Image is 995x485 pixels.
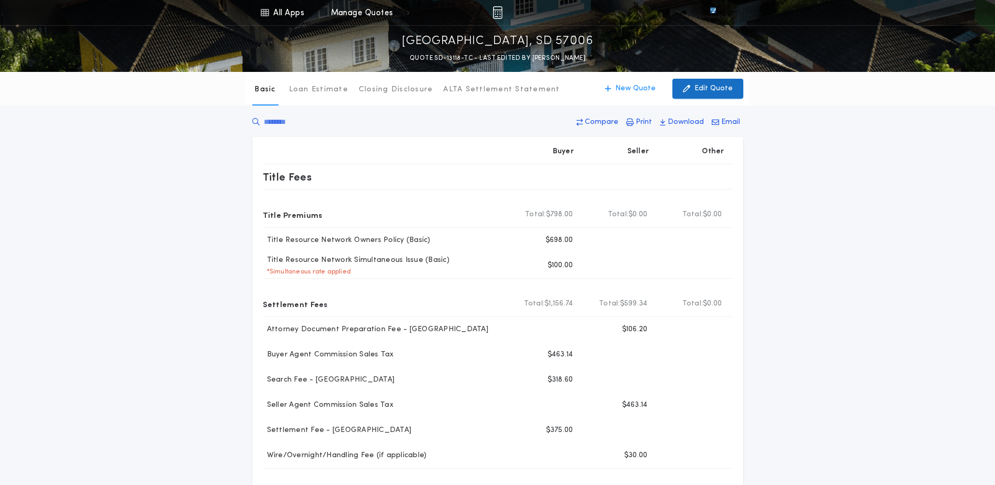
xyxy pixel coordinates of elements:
[254,85,275,95] p: Basic
[628,209,647,220] span: $0.00
[624,450,648,461] p: $30.00
[668,117,704,128] p: Download
[615,83,656,94] p: New Quote
[585,117,618,128] p: Compare
[443,85,560,95] p: ALTA Settlement Statement
[525,209,546,220] b: Total:
[573,113,622,132] button: Compare
[289,85,348,95] p: Loan Estimate
[263,268,351,276] p: * Simultaneous rate applied
[410,53,585,64] p: QUOTE SD-13118-TC - LAST EDITED BY [PERSON_NAME]
[263,324,488,335] p: Attorney Document Preparation Fee - [GEOGRAPHIC_DATA]
[493,6,502,19] img: img
[263,255,450,266] p: Title Resource Network Simultaneous Issue (Basic)
[263,235,431,246] p: Title Resource Network Owners Policy (Basic)
[682,299,703,309] b: Total:
[263,168,312,185] p: Title Fees
[672,79,743,99] button: Edit Quote
[702,146,724,157] p: Other
[359,85,433,95] p: Closing Disclosure
[627,146,649,157] p: Seller
[620,299,648,309] span: $599.34
[548,350,573,360] p: $463.14
[623,113,655,132] button: Print
[553,146,574,157] p: Buyer
[703,299,722,309] span: $0.00
[622,324,648,335] p: $106.20
[402,33,593,50] p: [GEOGRAPHIC_DATA], SD 57006
[546,209,573,220] span: $798.00
[636,117,652,128] p: Print
[263,206,323,223] p: Title Premiums
[263,350,394,360] p: Buyer Agent Commission Sales Tax
[544,299,573,309] span: $1,156.74
[263,425,412,436] p: Settlement Fee - [GEOGRAPHIC_DATA]
[263,375,395,385] p: Search Fee - [GEOGRAPHIC_DATA]
[608,209,629,220] b: Total:
[548,375,573,385] p: $318.60
[263,450,427,461] p: Wire/Overnight/Handling Fee (if applicable)
[524,299,545,309] b: Total:
[709,113,743,132] button: Email
[263,296,328,312] p: Settlement Fees
[545,235,573,246] p: $698.00
[721,117,740,128] p: Email
[622,400,648,410] p: $463.14
[694,83,733,94] p: Edit Quote
[263,400,393,410] p: Seller Agent Commission Sales Tax
[599,299,620,309] b: Total:
[594,79,666,99] button: New Quote
[682,209,703,220] b: Total:
[657,113,707,132] button: Download
[548,260,573,271] p: $100.00
[546,425,573,436] p: $375.00
[691,7,735,18] img: vs-icon
[703,209,722,220] span: $0.00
